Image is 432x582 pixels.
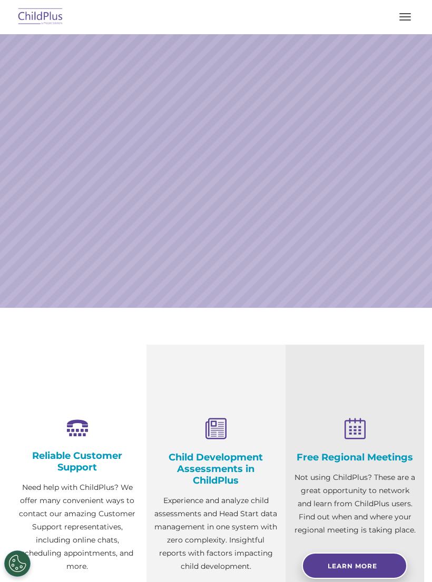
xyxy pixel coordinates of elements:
[293,451,416,463] h4: Free Regional Meetings
[16,450,139,473] h4: Reliable Customer Support
[154,451,277,486] h4: Child Development Assessments in ChildPlus
[302,553,407,579] a: Learn More
[154,494,277,573] p: Experience and analyze child assessments and Head Start data management in one system with zero c...
[16,481,139,573] p: Need help with ChildPlus? We offer many convenient ways to contact our amazing Customer Support r...
[16,5,65,29] img: ChildPlus by Procare Solutions
[4,550,31,577] button: Cookies Settings
[328,562,377,570] span: Learn More
[293,471,416,537] p: Not using ChildPlus? These are a great opportunity to network and learn from ChildPlus users. Fin...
